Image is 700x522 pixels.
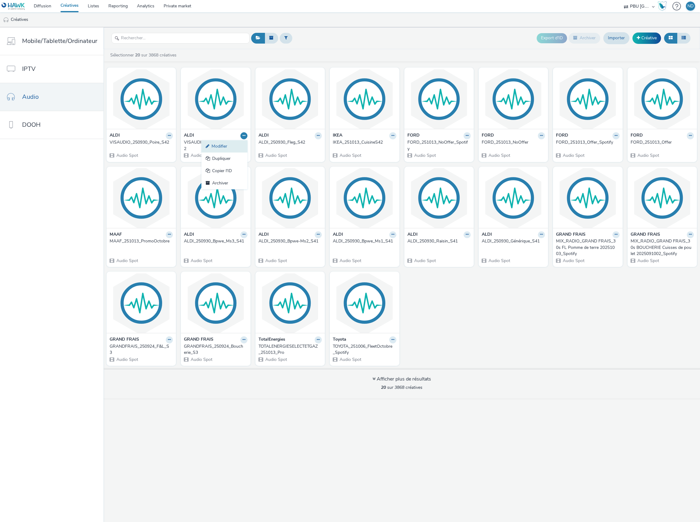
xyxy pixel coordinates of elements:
strong: ALDI [184,231,194,238]
strong: GRAND FRAIS [556,231,585,238]
a: FORD_251013_Offer_Spotify [556,139,619,145]
img: MIX_RADIO_GRAND FRAIS_30s BOUCHERIE Cuisses de poulet 2025091002_Spotify visual [629,168,695,228]
img: FORD_251013_NoOffer_Spotify visual [406,69,472,129]
div: FORD_251013_Offer [631,139,691,145]
img: FORD_251013_NoOffer visual [480,69,546,129]
strong: FORD [482,132,494,139]
div: FORD_251013_NoOffer [482,139,542,145]
span: Mobile/Tablette/Ordinateur [22,37,97,45]
div: TOTALENERGIESELECTETGAZ_251013_Pro [259,343,319,356]
a: Copier l'ID [201,165,247,177]
span: Audio Spot [116,357,138,362]
span: Audio [22,92,39,101]
span: sur 3868 créatives [381,385,422,390]
span: Audio Spot [116,153,138,158]
a: VISAUDIO_250930_BPWE_S42 [184,139,247,152]
span: Audio Spot [265,258,287,264]
img: VISAUDIO_250930_BPWE_S42 visual [182,69,249,129]
img: IKEA_251013_CuisineS42 visual [331,69,398,129]
img: audio [3,17,9,23]
img: TOTALENERGIESELECTETGAZ_251013_Pro visual [257,273,323,333]
a: FORD_251013_Offer [631,139,694,145]
span: Audio Spot [339,258,361,264]
div: MIX_RADIO_GRAND FRAIS_30s BOUCHERIE Cuisses de poulet 2025091002_Spotify [631,238,691,257]
span: Audio Spot [265,153,287,158]
a: FORD_251013_NoOffer [482,139,545,145]
div: FORD_251013_Offer_Spotify [556,139,617,145]
span: IPTV [22,64,36,73]
strong: GRAND FRAIS [631,231,660,238]
img: ALDI_250930_Bpwe_Ms3_S41 visual [182,168,249,228]
span: Audio Spot [190,357,212,362]
img: ALDI_250930_Bpwe_Ms1_S41 visual [331,168,398,228]
div: MIX_RADIO_GRAND FRAIS_30s FL Pomme de terre 20251003_Spotify [556,238,617,257]
strong: ALDI [110,132,120,139]
a: MAAF_251013_PromoOctobre [110,238,173,244]
div: Afficher plus de résultats [372,376,431,383]
img: GRANDFRAIS_250924_Boucherie_S3 visual [182,273,249,333]
img: MAAF_251013_PromoOctobre visual [108,168,174,228]
img: ALDI_250930_Raisin_S41 visual [406,168,472,228]
span: DOOH [22,120,41,129]
a: ALDI_250930_Bpwe-Ms2_S41 [259,238,322,244]
img: VISAUDIO_250930_Poire_S42 visual [108,69,174,129]
div: GRANDFRAIS_250924_F&L_S3 [110,343,170,356]
strong: IKEA [333,132,342,139]
span: Audio Spot [414,258,436,264]
a: Modifier [201,140,247,153]
button: Grille [664,33,677,43]
strong: ALDI [259,132,269,139]
strong: ALDI [482,231,492,238]
a: Sélectionner sur 3868 créatives [110,52,179,58]
strong: GRAND FRAIS [110,336,139,343]
span: Audio Spot [190,258,212,264]
strong: GRAND FRAIS [184,336,213,343]
a: Hawk Academy [658,1,669,11]
a: GRANDFRAIS_250924_F&L_S3 [110,343,173,356]
div: ND [687,2,694,11]
img: FORD_251013_Offer visual [629,69,695,129]
a: MIX_RADIO_GRAND FRAIS_30s FL Pomme de terre 20251003_Spotify [556,238,619,257]
strong: Toyota [333,336,346,343]
strong: MAAF [110,231,122,238]
img: MIX_RADIO_GRAND FRAIS_30s FL Pomme de terre 20251003_Spotify visual [554,168,621,228]
a: VISAUDIO_250930_Poire_S42 [110,139,173,145]
div: ALDI_250930_Bpwe_Ms1_S41 [333,238,394,244]
span: Audio Spot [190,153,212,158]
span: Audio Spot [488,153,510,158]
strong: 20 [135,52,140,58]
a: Importer [603,32,629,44]
span: Audio Spot [265,357,287,362]
a: ALDI_250930_Générique_S41 [482,238,545,244]
a: TOYOTA_251006_FleetOctobre_Spotify [333,343,396,356]
strong: FORD [556,132,568,139]
div: MAAF_251013_PromoOctobre [110,238,170,244]
div: ALDI_250930_Générique_S41 [482,238,542,244]
a: Archiver [201,177,247,189]
strong: ALDI [259,231,269,238]
strong: 20 [381,385,386,390]
span: Audio Spot [637,258,659,264]
div: ALDI_250930_Bpwe-Ms2_S41 [259,238,319,244]
img: GRANDFRAIS_250924_F&L_S3 visual [108,273,174,333]
strong: ALDI [333,231,343,238]
img: FORD_251013_Offer_Spotify visual [554,69,621,129]
div: FORD_251013_NoOffer_Spotify [407,139,468,152]
strong: FORD [407,132,420,139]
a: ALDI_250930_Bpwe_Ms1_S41 [333,238,396,244]
span: Audio Spot [116,258,138,264]
span: Audio Spot [339,357,361,362]
span: Audio Spot [414,153,436,158]
div: ALDI_250930_Fleg_S42 [259,139,319,145]
a: ALDI_250930_Raisin_S41 [407,238,471,244]
div: ALDI_250930_Raisin_S41 [407,238,468,244]
strong: ALDI [407,231,418,238]
div: GRANDFRAIS_250924_Boucherie_S3 [184,343,245,356]
span: Audio Spot [562,258,585,264]
span: Audio Spot [339,153,361,158]
a: GRANDFRAIS_250924_Boucherie_S3 [184,343,247,356]
div: ALDI_250930_Bpwe_Ms3_S41 [184,238,245,244]
a: FORD_251013_NoOffer_Spotify [407,139,471,152]
span: Audio Spot [637,153,659,158]
img: undefined Logo [2,2,25,10]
